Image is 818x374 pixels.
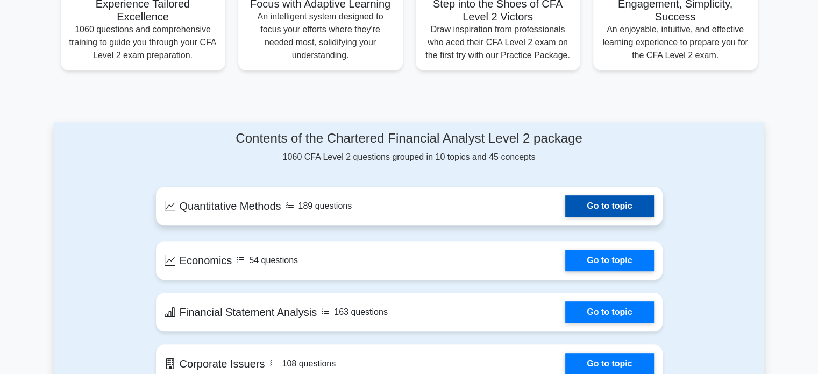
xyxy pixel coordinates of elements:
[156,131,663,164] div: 1060 CFA Level 2 questions grouped in 10 topics and 45 concepts
[156,131,663,146] h4: Contents of the Chartered Financial Analyst Level 2 package
[602,23,749,62] p: An enjoyable, intuitive, and effective learning experience to prepare you for the CFA Level 2 exam.
[247,10,394,62] p: An intelligent system designed to focus your efforts where they're needed most, solidifying your ...
[69,23,217,62] p: 1060 questions and comprehensive training to guide you through your CFA Level 2 exam preparation.
[424,23,572,62] p: Draw inspiration from professionals who aced their CFA Level 2 exam on the first try with our Pra...
[565,301,653,323] a: Go to topic
[565,195,653,217] a: Go to topic
[565,250,653,271] a: Go to topic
